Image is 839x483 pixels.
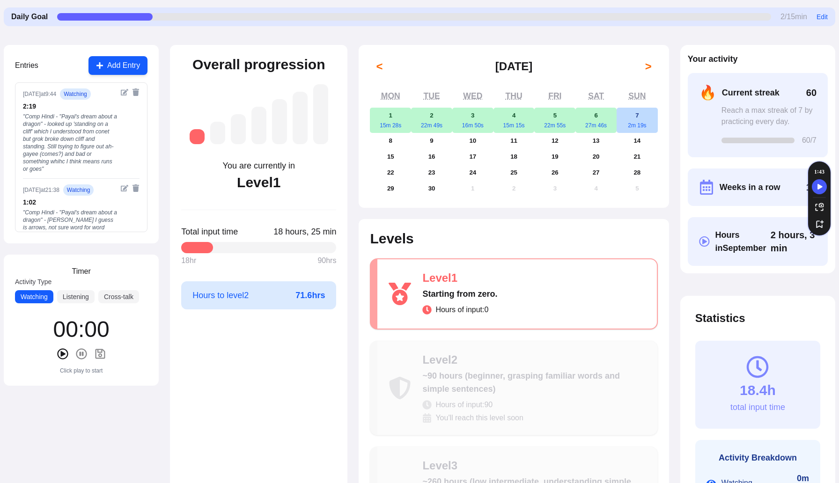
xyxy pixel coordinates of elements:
[553,112,557,119] abbr: September 5, 2025
[422,458,646,473] div: Level 3
[223,159,295,172] div: You are currently in
[593,153,600,160] abbr: September 20, 2025
[575,181,617,197] button: October 4, 2025
[720,181,780,194] span: Weeks in a row
[452,108,493,133] button: September 3, 202516m 50s
[575,149,617,165] button: September 20, 2025
[23,209,117,246] div: " Comp Hindi - "Payal's dream about a dragon" - [PERSON_NAME] I guess is arrows, not sure word fo...
[181,255,196,266] span: 18 hr
[430,137,433,144] abbr: September 9, 2025
[806,181,817,194] span: 12
[192,289,249,302] span: Hours to level 2
[493,108,535,133] button: September 4, 202515m 15s
[510,169,517,176] abbr: September 25, 2025
[594,112,597,119] abbr: September 6, 2025
[435,399,493,410] span: Hours of input: 90
[553,185,557,192] abbr: October 3, 2025
[411,108,452,133] button: September 2, 202522m 49s
[593,169,600,176] abbr: September 27, 2025
[272,99,287,144] div: Level 5: ~1,050 hours (high intermediate, understanding most everyday content)
[802,135,817,146] span: 60 /7
[411,165,452,181] button: September 23, 2025
[715,228,771,255] span: Hours in September
[806,86,817,99] span: 60
[493,133,535,149] button: September 11, 2025
[575,122,617,129] div: 27m 46s
[463,91,482,101] abbr: Wednesday
[740,382,776,399] div: 18.4h
[534,149,575,165] button: September 19, 2025
[370,133,411,149] button: September 8, 2025
[633,153,640,160] abbr: September 21, 2025
[251,107,266,144] div: Level 4: ~525 hours (intermediate, understanding more complex conversations)
[370,165,411,181] button: September 22, 2025
[295,289,325,302] span: 71.6 hrs
[387,185,394,192] abbr: September 29, 2025
[722,86,780,99] span: Current streak
[617,149,658,165] button: September 21, 2025
[121,184,128,192] button: Edit entry
[575,165,617,181] button: September 27, 2025
[493,149,535,165] button: September 18, 2025
[60,88,91,100] span: watching
[534,122,575,129] div: 22m 55s
[452,149,493,165] button: September 17, 2025
[469,169,476,176] abbr: September 24, 2025
[210,122,225,144] div: Level 2: ~90 hours (beginner, grasping familiar words and simple sentences)
[617,108,658,133] button: September 7, 20252m 19s
[23,102,117,111] div: 2 : 19
[132,88,140,96] button: Delete entry
[628,91,646,101] abbr: Sunday
[452,133,493,149] button: September 10, 2025
[293,92,308,144] div: Level 6: ~1,750 hours (advanced, understanding native media with effort)
[452,181,493,197] button: October 1, 2025
[411,133,452,149] button: September 9, 2025
[617,122,658,129] div: 2m 19s
[422,369,646,395] div: ~90 hours (beginner, grasping familiar words and simple sentences)
[23,113,117,173] div: " Comp Hindi - "Payal's dream about a dragon" - looked up 'standing on a cliff' which I understoo...
[534,133,575,149] button: September 12, 2025
[121,88,128,96] button: Edit entry
[707,451,809,464] h3: Activity Breakdown
[370,181,411,197] button: September 29, 2025
[493,165,535,181] button: September 25, 2025
[11,11,48,22] span: Daily Goal
[471,112,474,119] abbr: September 3, 2025
[548,91,561,101] abbr: Friday
[617,181,658,197] button: October 5, 2025
[181,225,238,238] span: Total input time
[817,12,828,22] button: Edit
[231,114,246,144] div: Level 3: ~260 hours (low intermediate, understanding simple conversations)
[635,185,639,192] abbr: October 5, 2025
[534,165,575,181] button: September 26, 2025
[493,181,535,197] button: October 2, 2025
[132,184,140,192] button: Delete entry
[575,133,617,149] button: September 13, 2025
[469,153,476,160] abbr: September 17, 2025
[493,122,535,129] div: 15m 15s
[57,290,95,303] button: Listening
[552,169,559,176] abbr: September 26, 2025
[730,401,785,414] div: total input time
[376,59,383,74] span: <
[389,137,392,144] abbr: September 8, 2025
[53,318,110,341] div: 00 : 00
[98,290,139,303] button: Cross-talk
[435,304,488,315] span: Hours of input: 0
[452,165,493,181] button: September 24, 2025
[389,112,392,119] abbr: September 1, 2025
[15,290,53,303] button: Watching
[60,367,103,374] div: Click play to start
[428,185,435,192] abbr: September 30, 2025
[510,153,517,160] abbr: September 18, 2025
[317,255,336,266] span: 90 hrs
[471,185,474,192] abbr: October 1, 2025
[430,112,433,119] abbr: September 2, 2025
[237,174,280,191] div: Level 1
[512,185,515,192] abbr: October 2, 2025
[370,149,411,165] button: September 15, 2025
[370,230,657,247] h2: Levels
[721,105,817,127] div: Reach a max streak of 7 by practicing every day.
[617,133,658,149] button: September 14, 2025
[771,228,817,255] span: Click to toggle between decimal and time format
